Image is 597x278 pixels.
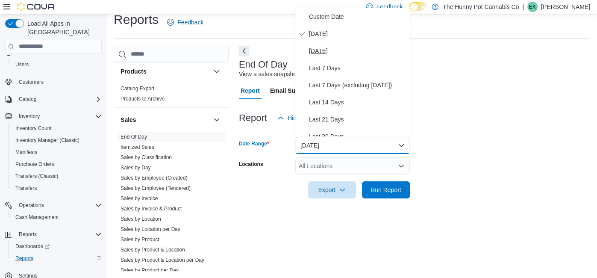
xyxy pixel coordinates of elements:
span: Dashboards [12,241,102,251]
a: Sales by Classification [121,154,172,160]
button: Transfers [9,182,105,194]
a: Dashboards [9,240,105,252]
span: Reports [15,229,102,240]
button: Customers [2,76,105,88]
a: Feedback [164,14,207,31]
a: Manifests [12,147,41,157]
span: Sales by Location per Day [121,226,180,233]
span: Cash Management [15,214,59,221]
span: Manifests [12,147,102,157]
button: Cash Management [9,211,105,223]
button: Sales [121,115,210,124]
h3: Products [121,67,147,76]
a: Sales by Product per Day [121,267,179,273]
span: Users [12,59,102,70]
span: Itemized Sales [121,144,154,151]
span: Run Report [371,186,401,194]
label: Date Range [239,140,269,147]
span: Purchase Orders [15,161,54,168]
span: Transfers (Classic) [15,173,58,180]
img: Cova [17,3,56,11]
span: Operations [19,202,44,209]
span: Inventory Manager (Classic) [15,137,79,144]
button: Catalog [15,94,40,104]
span: Feedback [177,18,203,27]
button: Run Report [362,181,410,198]
a: Itemized Sales [121,144,154,150]
a: End Of Day [121,134,147,140]
span: Last 21 Days [309,114,406,124]
a: Reports [12,253,37,263]
div: Elizabeth Kettlehut [527,2,538,12]
a: Dashboards [12,241,53,251]
span: Transfers [12,183,102,193]
button: Inventory Manager (Classic) [9,134,105,146]
p: | [522,2,524,12]
a: Users [12,59,32,70]
a: Inventory Manager (Classic) [12,135,83,145]
a: Products to Archive [121,96,165,102]
span: Operations [15,200,102,210]
button: Sales [212,115,222,125]
button: Products [212,66,222,77]
button: Manifests [9,146,105,158]
span: Hide Parameters [288,114,332,122]
span: Sales by Employee (Created) [121,174,188,181]
span: Sales by Invoice & Product [121,205,182,212]
div: Select listbox [295,8,410,136]
span: Purchase Orders [12,159,102,169]
span: Customers [15,77,102,87]
a: Sales by Day [121,165,151,171]
span: Catalog [19,96,36,103]
span: Catalog [15,94,102,104]
span: [DATE] [309,46,406,56]
a: Transfers [12,183,40,193]
span: EK [529,2,536,12]
a: Cash Management [12,212,62,222]
span: Inventory [15,111,102,121]
button: Inventory Count [9,122,105,134]
div: View a sales snapshot for a date or date range. [239,70,364,79]
button: Next [239,46,249,56]
a: Purchase Orders [12,159,58,169]
span: Sales by Invoice [121,195,158,202]
button: Reports [9,252,105,264]
label: Locations [239,161,263,168]
a: Sales by Employee (Created) [121,175,188,181]
a: Sales by Location [121,216,161,222]
h3: Report [239,113,267,123]
div: Products [114,83,229,107]
span: Sales by Classification [121,154,172,161]
a: Sales by Product [121,237,159,243]
button: Operations [15,200,47,210]
span: Sales by Product [121,236,159,243]
span: Sales by Product per Day [121,267,179,274]
a: Catalog Export [121,86,154,92]
input: Dark Mode [409,2,427,11]
a: Sales by Product & Location [121,247,185,253]
a: Sales by Employee (Tendered) [121,185,191,191]
a: Sales by Invoice [121,195,158,201]
button: Reports [15,229,40,240]
span: Reports [19,231,37,238]
span: Feedback [376,3,403,11]
span: Products to Archive [121,95,165,102]
a: Transfers (Classic) [12,171,62,181]
button: Reports [2,228,105,240]
span: Sales by Product & Location [121,246,185,253]
span: Last 30 Days [309,131,406,142]
span: Email Subscription [270,82,324,99]
h3: End Of Day [239,59,288,70]
button: Products [121,67,210,76]
h3: Sales [121,115,136,124]
span: End Of Day [121,133,147,140]
button: [DATE] [295,137,410,154]
span: Load All Apps in [GEOGRAPHIC_DATA] [24,19,102,36]
button: Inventory [15,111,43,121]
a: Inventory Count [12,123,55,133]
span: Custom Date [309,12,406,22]
span: Sales by Day [121,164,151,171]
span: Transfers (Classic) [12,171,102,181]
span: Export [313,181,351,198]
span: Last 14 Days [309,97,406,107]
